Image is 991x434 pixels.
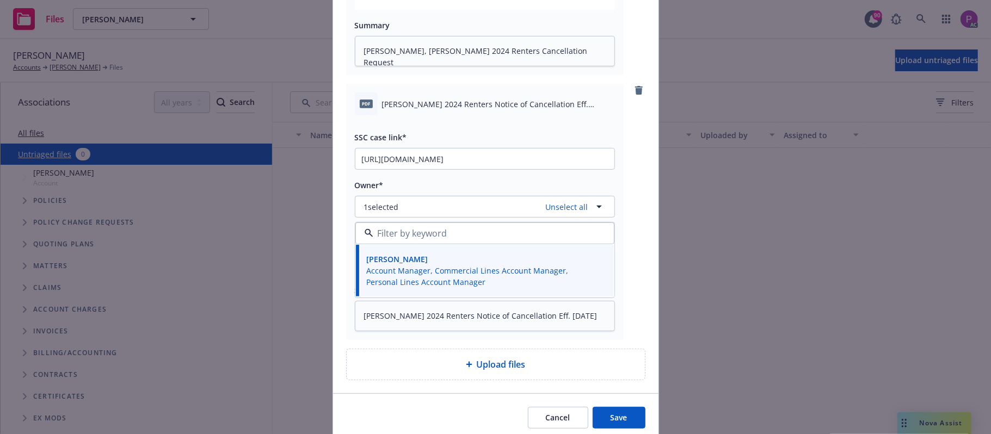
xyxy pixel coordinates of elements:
[373,227,592,240] input: Filter by keyword
[346,349,645,380] div: Upload files
[382,98,615,110] span: [PERSON_NAME] 2024 Renters Notice of Cancellation Eff. [DATE].pdf
[355,148,614,169] input: Copy ssc case link here...
[528,407,588,429] button: Cancel
[477,358,526,371] span: Upload files
[355,36,615,66] textarea: [PERSON_NAME], [PERSON_NAME] 2024 Renters Cancellation Request
[367,254,428,264] strong: [PERSON_NAME]
[367,265,601,288] span: Account Manager, Commercial Lines Account Manager, Personal Lines Account Manager
[632,84,645,97] a: remove
[355,301,615,331] textarea: [PERSON_NAME] 2024 Renters Notice of Cancellation Eff. [DATE]
[364,201,399,213] span: 1 selected
[355,180,384,190] span: Owner*
[355,132,407,142] span: SSC case link*
[355,196,615,218] button: 1selectedUnselect all
[541,201,588,213] a: Unselect all
[355,20,390,30] span: Summary
[593,407,645,429] button: Save
[360,100,373,108] span: pdf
